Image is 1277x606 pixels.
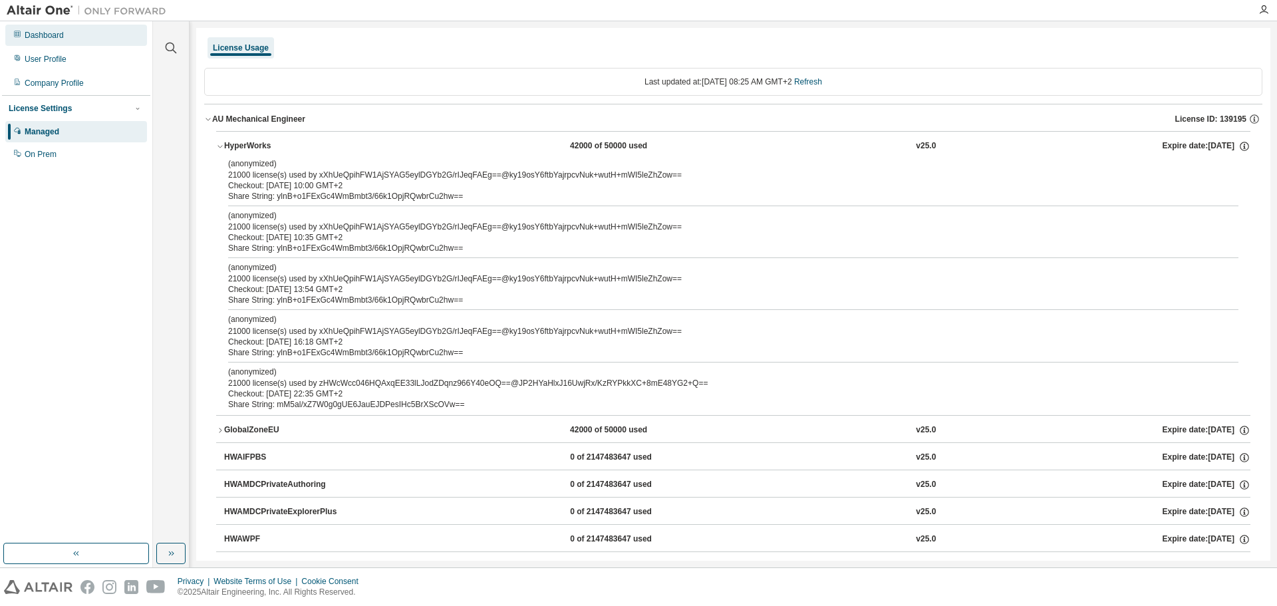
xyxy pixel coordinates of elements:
p: (anonymized) [228,158,1206,170]
div: HWAMDCPrivateAuthoring [224,479,344,491]
div: GlobalZoneEU [224,424,344,436]
button: AU Mechanical EngineerLicense ID: 139195 [204,104,1262,134]
p: (anonymized) [228,262,1206,273]
img: Altair One [7,4,173,17]
div: Expire date: [DATE] [1163,424,1250,436]
div: Checkout: [DATE] 22:35 GMT+2 [228,388,1206,399]
div: HWAccessEmbedded [224,561,344,573]
div: Managed [25,126,59,137]
div: Share String: ylnB+o1FExGc4WmBmbt3/66k1OpjRQwbrCu2hw== [228,295,1206,305]
div: v25.0 [916,506,936,518]
button: HWAccessEmbedded0 of 2147483647 usedv25.0Expire date:[DATE] [224,552,1250,581]
button: HWAIFPBS0 of 2147483647 usedv25.0Expire date:[DATE] [224,443,1250,472]
button: HWAWPF0 of 2147483647 usedv25.0Expire date:[DATE] [224,525,1250,554]
img: facebook.svg [80,580,94,594]
img: linkedin.svg [124,580,138,594]
a: Refresh [794,77,822,86]
button: GlobalZoneEU42000 of 50000 usedv25.0Expire date:[DATE] [216,416,1250,445]
div: Checkout: [DATE] 10:35 GMT+2 [228,232,1206,243]
div: HyperWorks [224,140,344,152]
p: (anonymized) [228,314,1206,325]
div: Expire date: [DATE] [1163,506,1250,518]
div: HWAWPF [224,533,344,545]
div: Expire date: [DATE] [1163,479,1250,491]
div: Website Terms of Use [213,576,301,587]
p: © 2025 Altair Engineering, Inc. All Rights Reserved. [178,587,366,598]
div: 42000 of 50000 used [570,424,690,436]
div: 21000 license(s) used by xXhUeQpihFW1AjSYAG5eylDGYb2G/rIJeqFAEg==@ky19osY6ftbYajrpcvNuk+wutH+mWI5... [228,158,1206,180]
div: v25.0 [916,533,936,545]
div: v25.0 [916,452,936,464]
div: Company Profile [25,78,84,88]
button: HWAMDCPrivateAuthoring0 of 2147483647 usedv25.0Expire date:[DATE] [224,470,1250,500]
div: v25.0 [916,140,936,152]
div: HWAIFPBS [224,452,344,464]
div: License Settings [9,103,72,114]
div: HWAMDCPrivateExplorerPlus [224,506,344,518]
div: On Prem [25,149,57,160]
button: HWAMDCPrivateExplorerPlus0 of 2147483647 usedv25.0Expire date:[DATE] [224,498,1250,527]
img: instagram.svg [102,580,116,594]
p: (anonymized) [228,367,1206,378]
div: 42000 of 50000 used [570,140,690,152]
div: 0 of 2147483647 used [570,506,690,518]
div: Checkout: [DATE] 16:18 GMT+2 [228,337,1206,347]
img: youtube.svg [146,580,166,594]
div: 0 of 2147483647 used [570,479,690,491]
div: Expire date: [DATE] [1163,561,1250,573]
div: Expire date: [DATE] [1163,140,1250,152]
div: 21000 license(s) used by xXhUeQpihFW1AjSYAG5eylDGYb2G/rIJeqFAEg==@ky19osY6ftbYajrpcvNuk+wutH+mWI5... [228,314,1206,336]
div: Privacy [178,576,213,587]
div: 21000 license(s) used by zHWcWcc046HQAxqEE33lLJodZDqnz966Y40eOQ==@JP2HYaHlxJ16UwjRx/KzRYPkkXC+8mE... [228,367,1206,388]
div: 0 of 2147483647 used [570,452,690,464]
div: Dashboard [25,30,64,41]
button: HyperWorks42000 of 50000 usedv25.0Expire date:[DATE] [216,132,1250,161]
div: User Profile [25,54,67,65]
div: 21000 license(s) used by xXhUeQpihFW1AjSYAG5eylDGYb2G/rIJeqFAEg==@ky19osY6ftbYajrpcvNuk+wutH+mWI5... [228,262,1206,284]
div: Checkout: [DATE] 10:00 GMT+2 [228,180,1206,191]
div: Expire date: [DATE] [1163,452,1250,464]
div: Checkout: [DATE] 13:54 GMT+2 [228,284,1206,295]
div: Share String: ylnB+o1FExGc4WmBmbt3/66k1OpjRQwbrCu2hw== [228,243,1206,253]
div: 21000 license(s) used by xXhUeQpihFW1AjSYAG5eylDGYb2G/rIJeqFAEg==@ky19osY6ftbYajrpcvNuk+wutH+mWI5... [228,210,1206,232]
div: Share String: ylnB+o1FExGc4WmBmbt3/66k1OpjRQwbrCu2hw== [228,347,1206,358]
div: v25.0 [916,479,936,491]
p: (anonymized) [228,210,1206,222]
div: AU Mechanical Engineer [212,114,305,124]
div: v25.0 [916,424,936,436]
div: v25.0 [916,561,936,573]
div: Expire date: [DATE] [1163,533,1250,545]
span: License ID: 139195 [1175,114,1246,124]
div: 0 of 2147483647 used [570,533,690,545]
div: License Usage [213,43,269,53]
div: Cookie Consent [301,576,366,587]
div: 0 of 2147483647 used [570,561,690,573]
div: Share String: mM5al/xZ7W0g0gUE6JauEJDPesIHc5BrXScOVw== [228,399,1206,410]
img: altair_logo.svg [4,580,72,594]
div: Last updated at: [DATE] 08:25 AM GMT+2 [204,68,1262,96]
div: Share String: ylnB+o1FExGc4WmBmbt3/66k1OpjRQwbrCu2hw== [228,191,1206,202]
